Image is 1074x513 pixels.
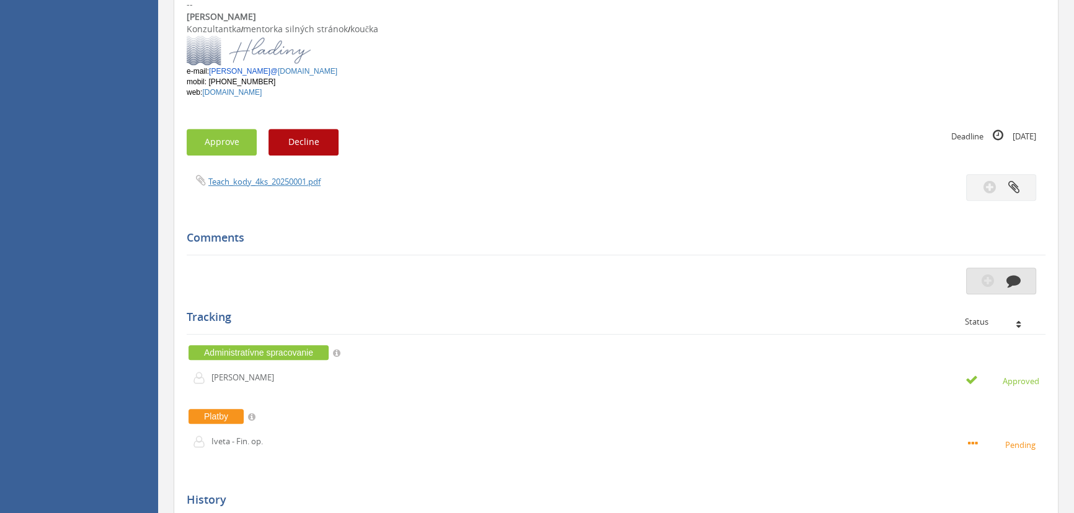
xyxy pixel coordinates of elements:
[187,77,275,86] font: mobil: [PHONE_NUMBER]
[187,11,256,22] b: [PERSON_NAME]
[187,129,257,156] button: Approve
[348,25,350,34] span: /
[193,436,211,448] img: user-icon.png
[211,436,283,447] p: Iveta - Fin. op.
[965,374,1039,387] small: Approved
[268,129,339,156] button: Decline
[965,317,1036,326] div: Status
[189,409,244,424] span: Platby
[951,129,1036,142] small: Deadline [DATE]
[208,176,321,187] a: Teach_kody_4ks_20250001.pdf
[241,25,243,34] span: /
[211,372,283,384] p: [PERSON_NAME]
[968,437,1039,451] small: Pending
[193,372,211,384] img: user-icon.png
[187,232,1036,244] h5: Comments
[187,494,1036,506] h5: History
[187,36,311,65] img: AIorK4zkxKR5i_gRHm8W4tx6oWLrQRmFJaMo356aBvwA0z1FRj0T9MPHaowJ54iKRvhELXM-4O8trsE
[202,88,262,97] a: [DOMAIN_NAME]
[209,67,337,76] font: @
[187,67,209,76] span: e-mail:
[189,345,329,360] span: Administratívne spracovanie
[187,23,1045,35] div: Konzultantka mentorka silných stránok koučka
[209,67,270,76] a: [PERSON_NAME]
[187,311,1036,323] h5: Tracking
[278,67,337,76] a: [DOMAIN_NAME]
[187,88,264,97] font: web:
